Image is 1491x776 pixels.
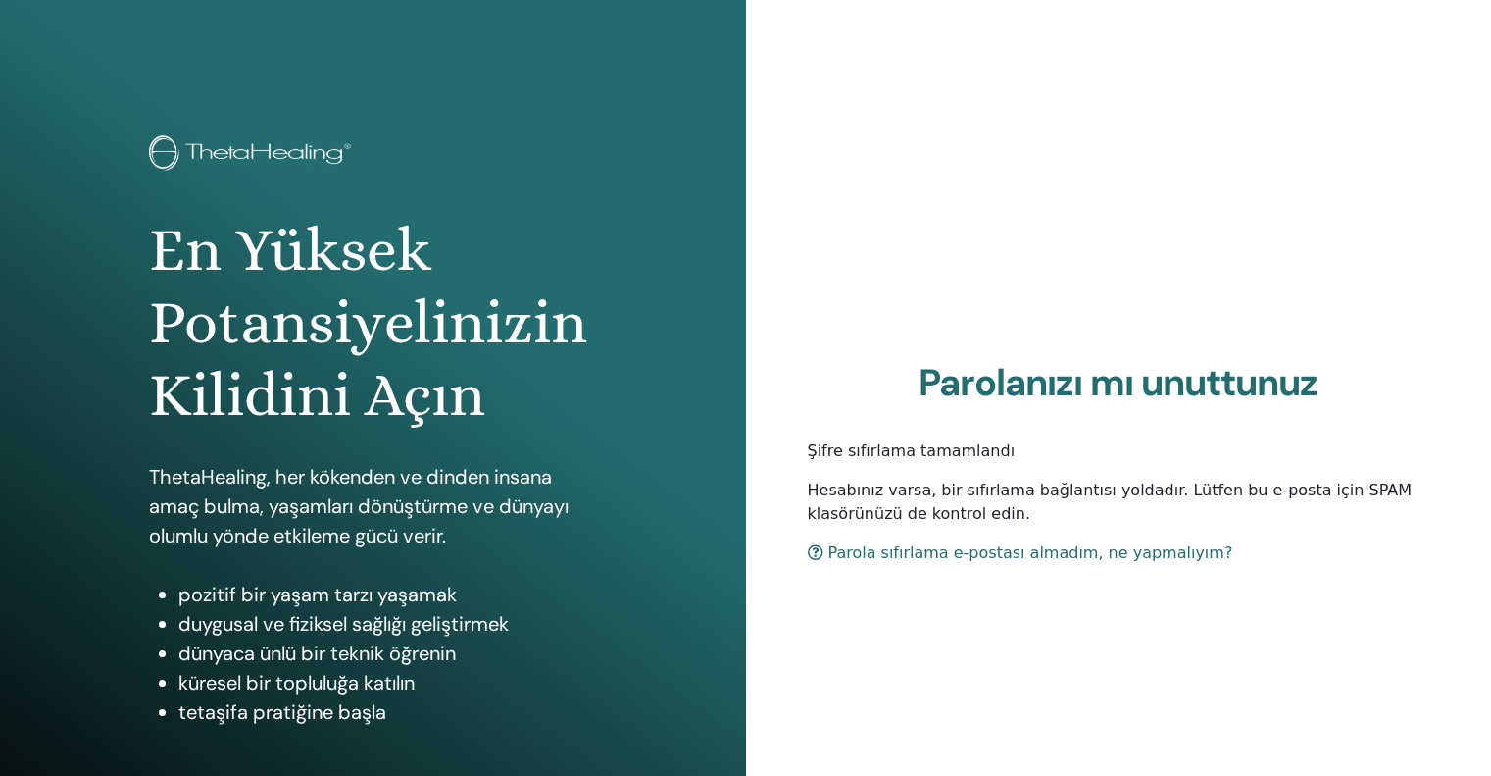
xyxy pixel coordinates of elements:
[149,462,597,550] p: ThetaHealing, her kökenden ve dinden insana amaç bulma, yaşamları dönüştürme ve dünyayı olumlu yö...
[178,580,597,609] li: pozitif bir yaşam tarzı yaşamak
[808,543,1233,562] a: Parola sıfırlama e-postası almadım, ne yapmalıyım?
[808,479,1430,526] p: Hesabınız varsa, bir sıfırlama bağlantısı yoldadır. Lütfen bu e-posta için SPAM klasörünüzü de ko...
[178,668,597,698] li: küresel bir topluluğa katılın
[178,609,597,639] li: duygusal ve fiziksel sağlığı geliştirmek
[178,698,597,727] li: tetaşifa pratiğine başla
[149,214,597,433] h1: En Yüksek Potansiyelinizin Kilidini Açın
[178,639,597,668] li: dünyaca ünlü bir teknik öğrenin
[808,440,1430,463] p: Şifre sıfırlama tamamlandı
[808,361,1430,406] h2: Parolanızı mı unuttunuz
